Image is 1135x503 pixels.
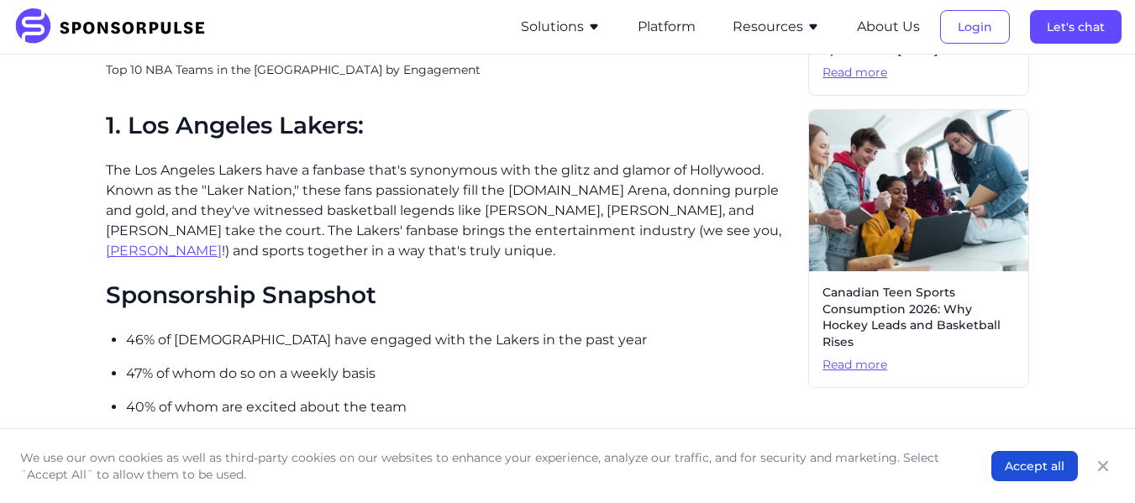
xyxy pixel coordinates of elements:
[733,17,820,37] button: Resources
[1030,10,1122,44] button: Let's chat
[13,8,218,45] img: SponsorPulse
[857,17,920,37] button: About Us
[822,65,1015,81] span: Read more
[126,364,795,384] p: 47% of whom do so on a weekly basis
[521,17,601,37] button: Solutions
[857,19,920,34] a: About Us
[126,330,795,350] p: 46% of [DEMOGRAPHIC_DATA] have engaged with the Lakers in the past year
[940,19,1010,34] a: Login
[106,243,222,259] a: [PERSON_NAME]
[106,160,795,261] p: The Los Angeles Lakers have a fanbase that's synonymous with the glitz and glamor of Hollywood. K...
[808,109,1029,388] a: Canadian Teen Sports Consumption 2026: Why Hockey Leads and Basketball RisesRead more
[822,357,1015,374] span: Read more
[1051,422,1135,503] iframe: Chat Widget
[106,62,795,79] p: Top 10 NBA Teams in the [GEOGRAPHIC_DATA] by Engagement
[940,10,1010,44] button: Login
[991,451,1078,481] button: Accept all
[809,110,1028,271] img: Getty images courtesy of Unsplash
[822,285,1015,350] span: Canadian Teen Sports Consumption 2026: Why Hockey Leads and Basketball Rises
[1030,19,1122,34] a: Let's chat
[638,17,696,37] button: Platform
[20,449,958,483] p: We use our own cookies as well as third-party cookies on our websites to enhance your experience,...
[126,397,795,417] p: 40% of whom are excited about the team
[106,112,795,140] h2: 1. Los Angeles Lakers:
[106,281,795,310] h2: Sponsorship Snapshot
[638,19,696,34] a: Platform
